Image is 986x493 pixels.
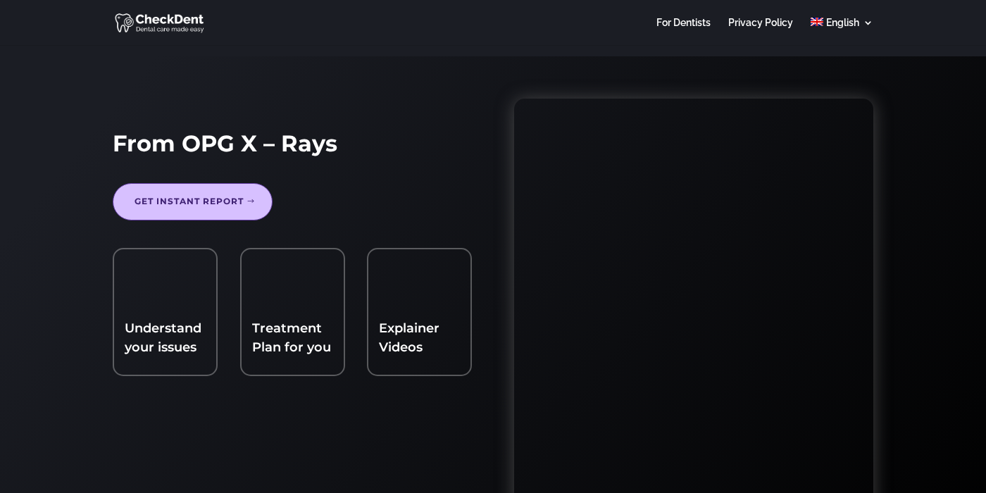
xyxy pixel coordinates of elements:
a: Privacy Policy [728,18,793,45]
a: Get Instant report [113,183,273,220]
img: CheckDent [115,11,206,34]
span: Understand your issues [125,320,201,355]
h1: From OPG X – Rays [113,130,472,164]
a: For Dentists [656,18,711,45]
span: English [826,17,859,28]
a: English [811,18,873,45]
a: Explainer Videos [379,320,439,355]
a: Treatment Plan for you [252,320,331,355]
